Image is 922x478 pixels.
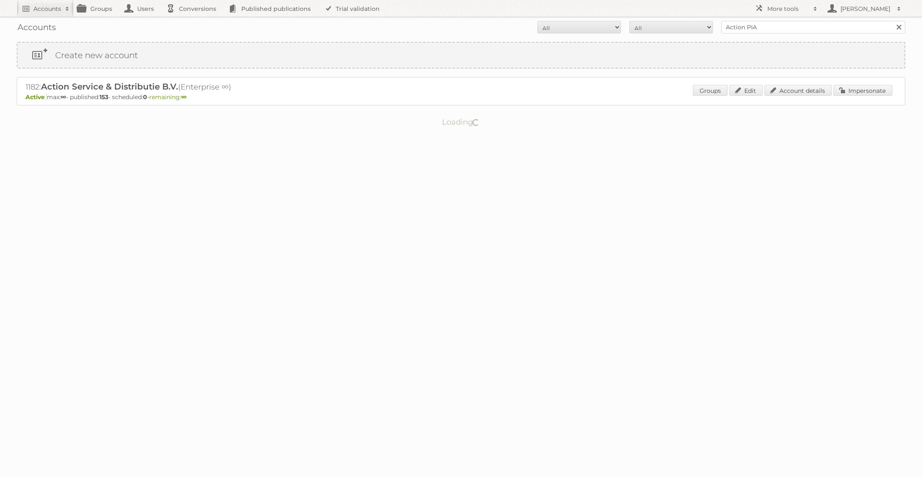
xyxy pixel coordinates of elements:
[26,93,896,101] p: max: - published: - scheduled: -
[143,93,147,101] strong: 0
[693,85,728,96] a: Groups
[767,5,809,13] h2: More tools
[26,93,47,101] span: Active
[764,85,832,96] a: Account details
[833,85,892,96] a: Impersonate
[729,85,763,96] a: Edit
[41,82,178,92] span: Action Service & Distributie B.V.
[18,43,904,68] a: Create new account
[100,93,108,101] strong: 153
[149,93,186,101] span: remaining:
[416,114,506,130] p: Loading
[33,5,61,13] h2: Accounts
[26,82,318,92] h2: 1182: (Enterprise ∞)
[181,93,186,101] strong: ∞
[838,5,893,13] h2: [PERSON_NAME]
[61,93,66,101] strong: ∞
